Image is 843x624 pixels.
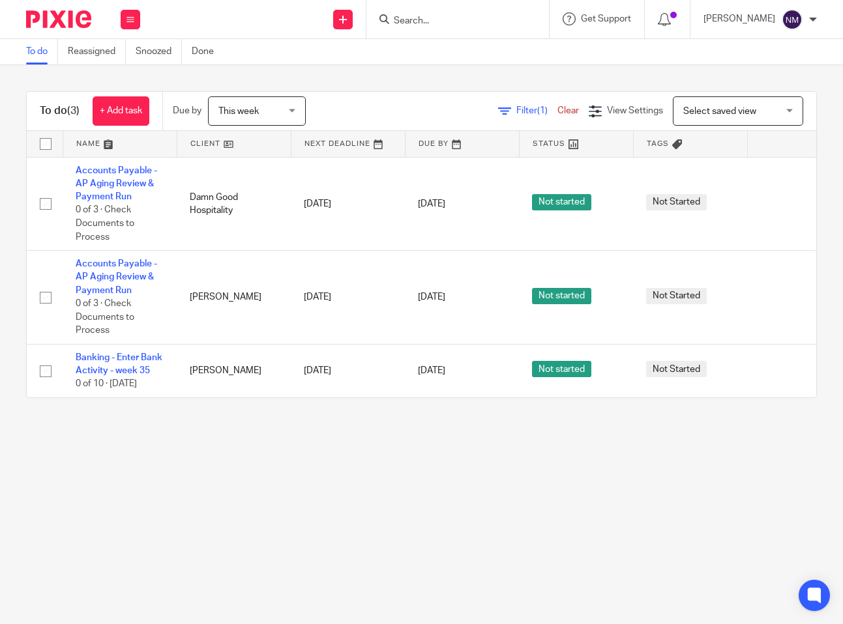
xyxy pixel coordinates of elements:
[192,39,224,64] a: Done
[76,353,162,375] a: Banking - Enter Bank Activity - week 35
[646,194,707,210] span: Not Started
[26,39,58,64] a: To do
[557,106,579,115] a: Clear
[516,106,557,115] span: Filter
[646,361,707,377] span: Not Started
[40,104,80,118] h1: To do
[418,292,445,302] span: [DATE]
[76,259,157,295] a: Accounts Payable - AP Aging Review & Payment Run
[532,288,591,304] span: Not started
[647,140,669,147] span: Tags
[537,106,548,115] span: (1)
[418,199,445,208] span: [DATE]
[532,194,591,210] span: Not started
[646,288,707,304] span: Not Started
[782,9,803,30] img: svg%3E
[532,361,591,377] span: Not started
[291,251,405,345] td: [DATE]
[291,157,405,251] td: [DATE]
[177,344,291,397] td: [PERSON_NAME]
[67,106,80,116] span: (3)
[418,366,445,375] span: [DATE]
[93,96,149,126] a: + Add task
[173,104,201,117] p: Due by
[76,206,134,242] span: 0 of 3 · Check Documents to Process
[683,107,756,116] span: Select saved view
[76,299,134,335] span: 0 of 3 · Check Documents to Process
[68,39,126,64] a: Reassigned
[177,251,291,345] td: [PERSON_NAME]
[581,14,631,23] span: Get Support
[607,106,663,115] span: View Settings
[218,107,259,116] span: This week
[177,157,291,251] td: Damn Good Hospitality
[703,12,775,25] p: [PERSON_NAME]
[392,16,510,27] input: Search
[291,344,405,397] td: [DATE]
[136,39,182,64] a: Snoozed
[76,166,157,202] a: Accounts Payable - AP Aging Review & Payment Run
[26,10,91,28] img: Pixie
[76,380,137,389] span: 0 of 10 · [DATE]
